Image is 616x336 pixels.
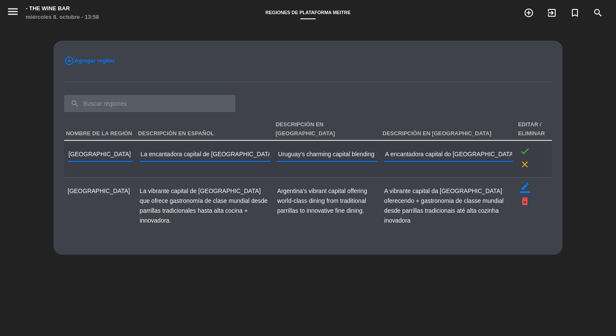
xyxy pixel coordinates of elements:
i: border_color [520,183,530,193]
i: turned_in_not [570,8,580,18]
i: check [520,146,530,156]
span: A vibrante capital da [GEOGRAPHIC_DATA] oferecendo + gastronomia de classe mundial desde parrilla... [384,187,503,224]
i: add_circle_outline [524,8,534,18]
span: Agregar región [74,56,114,65]
th: Descripción en Español [136,118,274,140]
input: Buscar regiones [64,95,235,112]
th: Nombre de la región [64,118,136,140]
button: add_circle_outlineAgregar región [64,56,114,66]
th: Editar / Eliminar [516,118,552,140]
i: close [520,159,530,169]
i: add_circle_outline [64,56,74,66]
span: La vibrante capital de [GEOGRAPHIC_DATA] que ofrece gastronomía de clase mundial desde parrillas ... [140,187,268,224]
i: search [593,8,603,18]
span: Argentina's vibrant capital offering world-class dining from traditional parrillas to innovative ... [277,187,367,214]
span: Regiones de Plataforma Meitre [261,10,355,15]
i: exit_to_app [547,8,557,18]
i: delete_forever [520,196,530,206]
button: menu [6,5,19,21]
span: [GEOGRAPHIC_DATA] [68,187,130,194]
div: miércoles 8. octubre - 13:58 [26,13,99,21]
th: Descripción en [GEOGRAPHIC_DATA] [274,118,381,140]
th: Descripción en [GEOGRAPHIC_DATA] [381,118,516,140]
i: menu [6,5,19,18]
div: - The Wine Bar [26,4,99,13]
